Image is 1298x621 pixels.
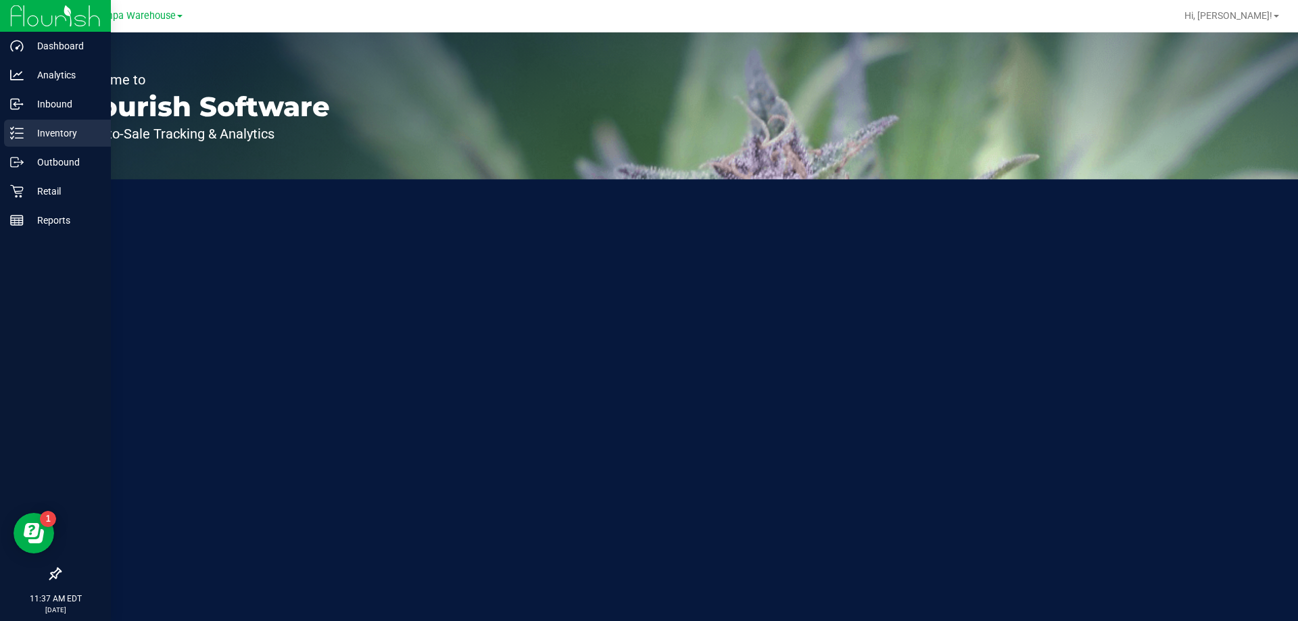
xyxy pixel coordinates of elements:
[24,154,105,170] p: Outbound
[1184,10,1272,21] span: Hi, [PERSON_NAME]!
[10,68,24,82] inline-svg: Analytics
[73,93,330,120] p: Flourish Software
[24,38,105,54] p: Dashboard
[10,126,24,140] inline-svg: Inventory
[6,605,105,615] p: [DATE]
[73,127,330,141] p: Seed-to-Sale Tracking & Analytics
[24,183,105,199] p: Retail
[10,155,24,169] inline-svg: Outbound
[24,96,105,112] p: Inbound
[24,125,105,141] p: Inventory
[10,97,24,111] inline-svg: Inbound
[14,513,54,553] iframe: Resource center
[73,73,330,86] p: Welcome to
[24,67,105,83] p: Analytics
[24,212,105,228] p: Reports
[10,184,24,198] inline-svg: Retail
[6,593,105,605] p: 11:37 AM EDT
[93,10,176,22] span: Tampa Warehouse
[10,39,24,53] inline-svg: Dashboard
[40,511,56,527] iframe: Resource center unread badge
[10,214,24,227] inline-svg: Reports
